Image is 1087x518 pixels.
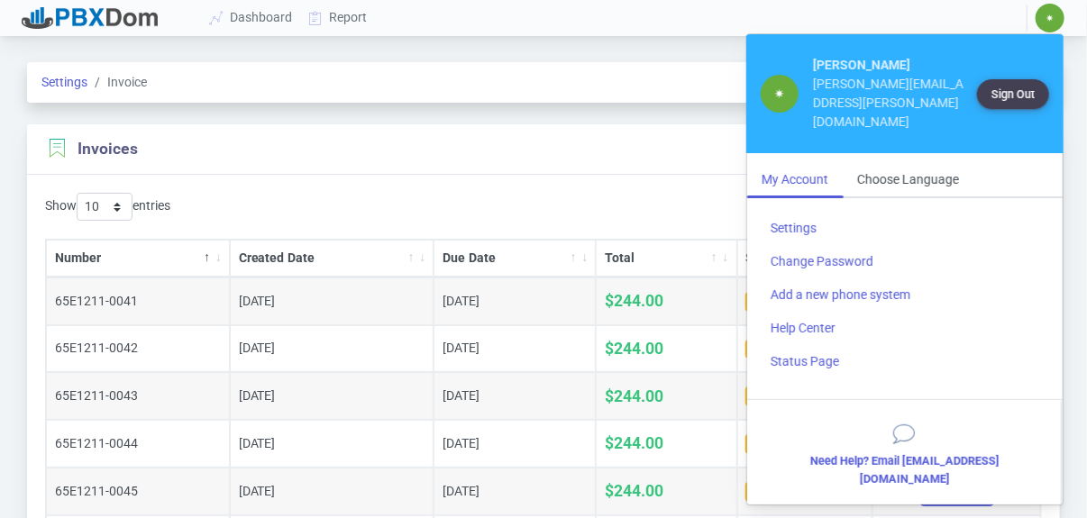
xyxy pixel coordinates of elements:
th: Total: activate to sort column ascending [596,240,736,277]
button: Sign Out [977,79,1049,109]
span: ✷ [1046,13,1055,23]
button: ✷ [1035,3,1065,33]
th: Status: activate to sort column ascending [737,240,872,277]
td: [DATE] [230,372,434,420]
td: 65E1211-0042 [46,325,230,373]
div: [PERSON_NAME] [813,56,968,75]
a: Change Password [756,245,1054,278]
span: ✷ [774,86,785,101]
th: Number: activate to sort column descending [46,240,230,277]
div: $244.00 [605,479,728,503]
button: Need Help? Email [EMAIL_ADDRESS][DOMAIN_NAME] [757,411,1051,495]
select: Showentries [77,193,132,221]
td: 65E1211-0045 [46,468,230,515]
td: [DATE] [434,420,596,468]
a: Dashboard [202,1,301,34]
div: $244.00 [605,385,728,408]
a: Settings [756,212,1054,245]
th: Due Date: activate to sort column ascending [434,240,596,277]
a: Settings [41,75,87,89]
span: Invoice [87,73,147,92]
td: [DATE] [230,468,434,515]
th: Created Date: activate to sort column ascending [230,240,434,277]
div: [PERSON_NAME][EMAIL_ADDRESS][PERSON_NAME][DOMAIN_NAME] [813,75,968,132]
td: 65E1211-0043 [46,372,230,420]
div: $244.00 [605,432,728,455]
td: 65E1211-0044 [46,420,230,468]
b: Need Help? Email [EMAIL_ADDRESS][DOMAIN_NAME] [810,454,1000,485]
td: [DATE] [434,277,596,325]
section: Invoices [45,137,138,160]
a: Status Page [756,345,1054,378]
div: $244.00 [605,337,728,360]
td: [DATE] [230,325,434,373]
label: Show entries [45,193,170,221]
div: Choose Language [843,163,973,196]
a: Add a new phone system [756,278,1054,312]
a: Report [301,1,376,34]
div: My Account [747,163,843,196]
td: [DATE] [434,325,596,373]
div: $244.00 [605,289,728,313]
td: 65E1211-0041 [46,277,230,325]
td: [DATE] [230,420,434,468]
td: [DATE] [434,372,596,420]
td: [DATE] [434,468,596,515]
a: Help Center [756,312,1054,345]
nav: breadcrumb [27,62,1060,103]
td: [DATE] [230,277,434,325]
